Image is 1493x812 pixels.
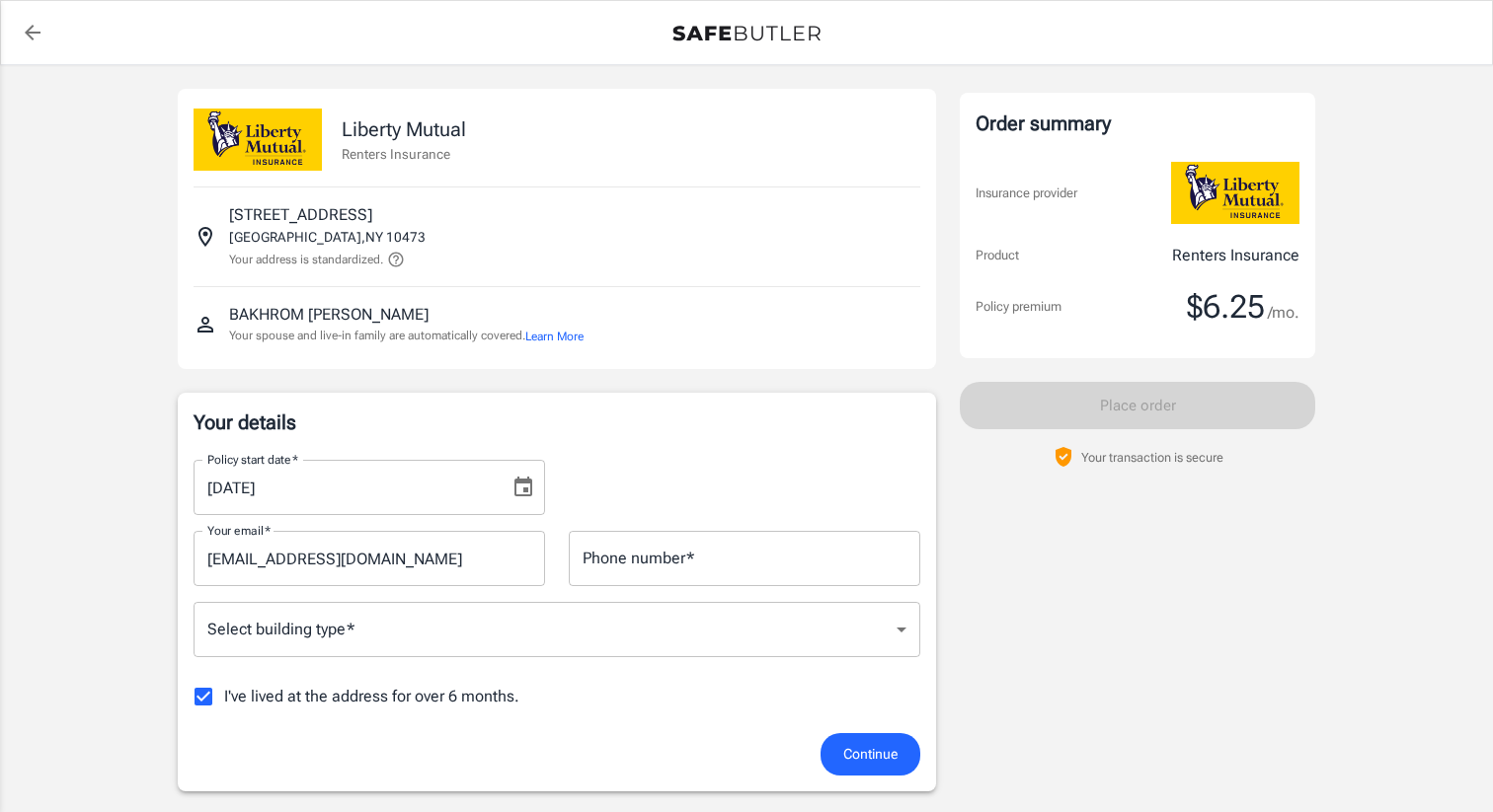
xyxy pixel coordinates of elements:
[229,227,426,247] p: [GEOGRAPHIC_DATA] , NY 10473
[194,313,217,336] svg: Insured person
[976,109,1299,138] div: Order summary
[569,531,920,586] input: Enter number
[843,742,898,767] span: Continue
[1187,287,1265,327] span: $6.25
[1268,299,1299,327] span: /mo.
[342,144,466,164] p: Renters Insurance
[976,184,1077,203] p: Insurance provider
[1172,244,1299,267] p: Renters Insurance
[194,408,920,436] p: Your details
[1081,448,1223,467] p: Your transaction is secure
[821,733,920,775] button: Continue
[207,522,271,539] label: Your email
[194,109,322,171] img: Liberty Mutual
[342,114,466,144] p: Liberty Mutual
[229,251,383,268] p: Your address is standardized.
[229,203,372,227] p: [STREET_ADDRESS]
[976,297,1061,317] p: Policy premium
[207,451,298,468] label: Policy start date
[672,26,821,41] img: Back to quotes
[1171,162,1299,224] img: Liberty Mutual
[224,685,519,708] span: I've lived at the address for over 6 months.
[229,327,584,345] p: Your spouse and live-in family are automatically covered.
[504,468,543,507] button: Choose date, selected date is Oct 16, 2025
[194,460,496,515] input: MM/DD/YYYY
[976,246,1019,265] p: Product
[194,531,545,586] input: Enter email
[13,13,52,52] a: back to quotes
[229,303,429,327] p: BAKHROM [PERSON_NAME]
[194,225,217,249] svg: Insured address
[525,328,584,345] button: Learn More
